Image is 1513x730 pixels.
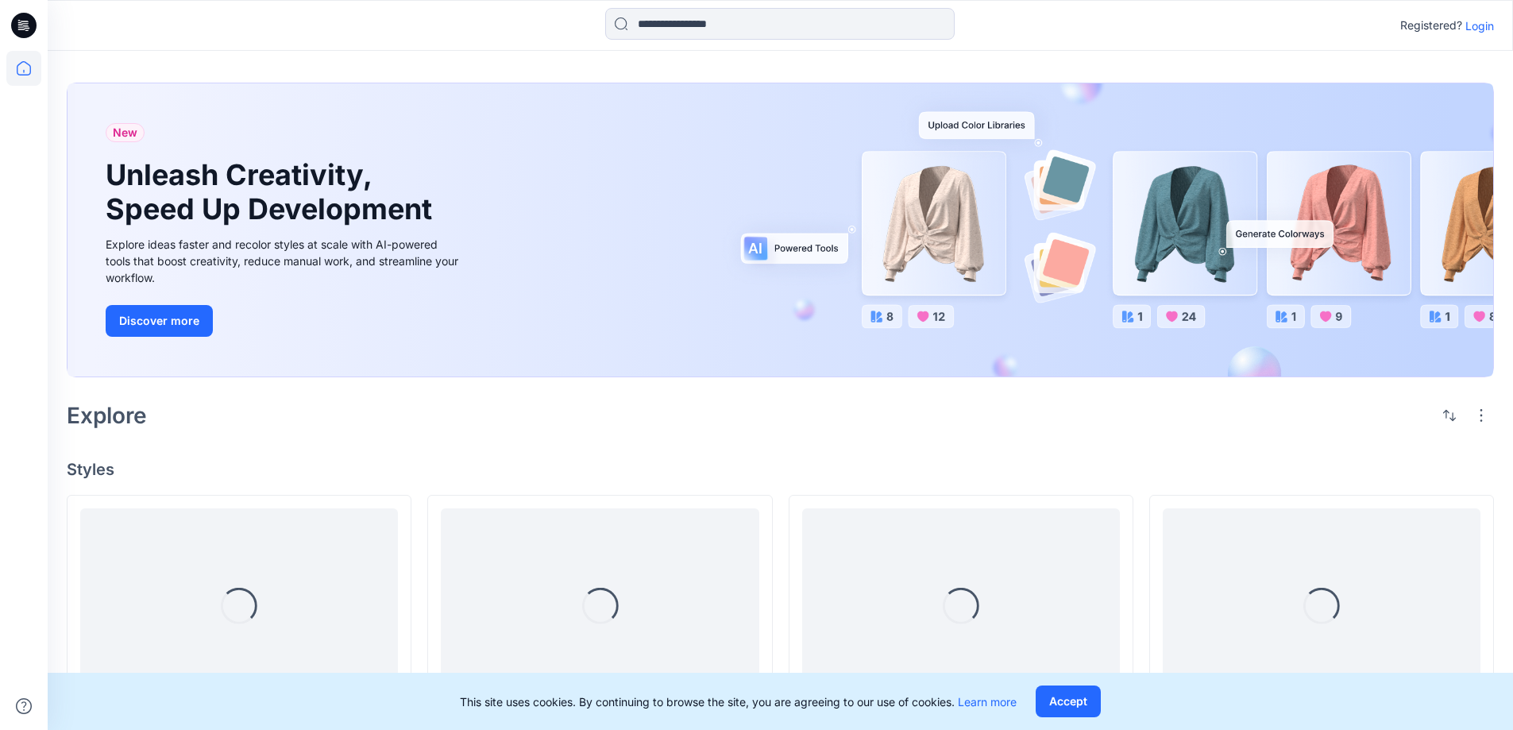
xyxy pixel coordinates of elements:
[1400,16,1462,35] p: Registered?
[460,693,1017,710] p: This site uses cookies. By continuing to browse the site, you are agreeing to our use of cookies.
[106,158,439,226] h1: Unleash Creativity, Speed Up Development
[67,403,147,428] h2: Explore
[67,460,1494,479] h4: Styles
[1036,686,1101,717] button: Accept
[113,123,137,142] span: New
[1465,17,1494,34] p: Login
[106,236,463,286] div: Explore ideas faster and recolor styles at scale with AI-powered tools that boost creativity, red...
[106,305,463,337] a: Discover more
[958,695,1017,709] a: Learn more
[106,305,213,337] button: Discover more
